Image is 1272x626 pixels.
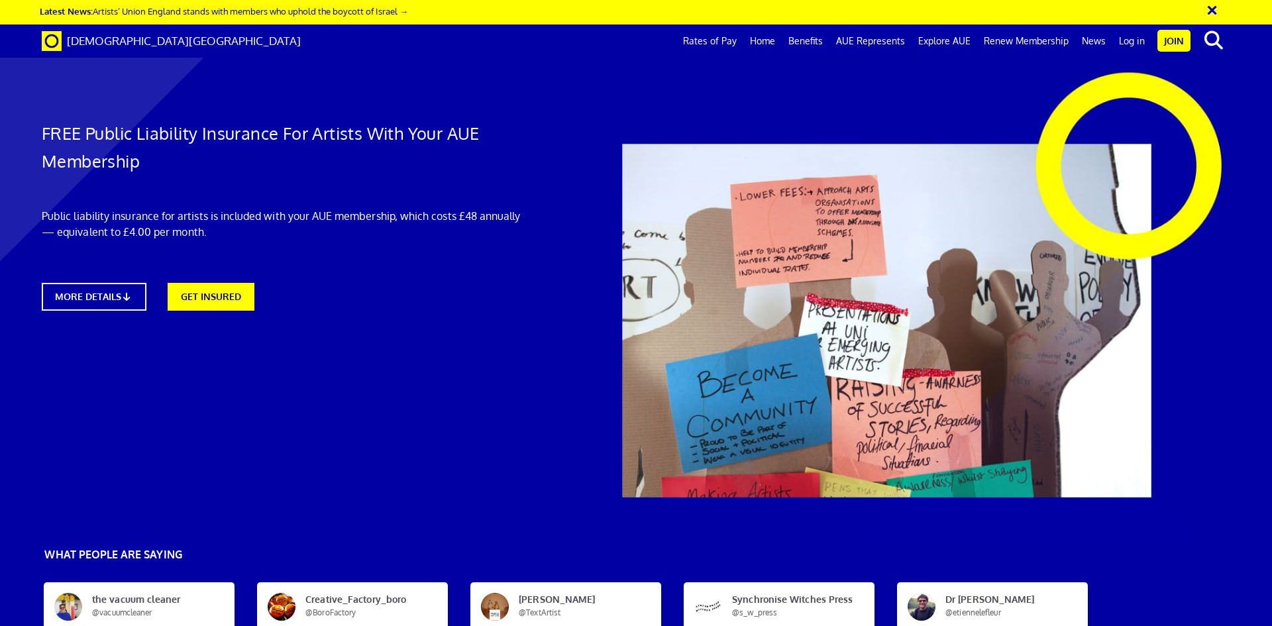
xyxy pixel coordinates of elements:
[945,607,1001,617] span: @etiennelefleur
[1193,26,1234,54] button: search
[743,25,782,58] a: Home
[676,25,743,58] a: Rates of Pay
[935,593,1063,619] span: Dr [PERSON_NAME]
[1075,25,1112,58] a: News
[168,283,254,311] a: GET INSURED
[295,593,423,619] span: Creative_Factory_boro
[732,607,777,617] span: @s_w_press
[82,593,209,619] span: the vacuum cleaner
[829,25,912,58] a: AUE Represents
[722,593,849,619] span: Synchronise Witches Press
[912,25,977,58] a: Explore AUE
[42,208,525,240] p: Public liability insurance for artists is included with your AUE membership, which costs £48 annu...
[32,25,311,58] a: Brand [DEMOGRAPHIC_DATA][GEOGRAPHIC_DATA]
[519,607,560,617] span: @TextArtist
[1157,30,1191,52] a: Join
[40,5,408,17] a: Latest News:Artists’ Union England stands with members who uphold the boycott of Israel →
[42,119,525,175] h1: FREE Public Liability Insurance For Artists With Your AUE Membership
[977,25,1075,58] a: Renew Membership
[42,283,146,311] a: MORE DETAILS
[509,593,636,619] span: [PERSON_NAME]
[92,607,152,617] span: @vacuumcleaner
[1112,25,1151,58] a: Log in
[40,5,93,17] strong: Latest News:
[305,607,356,617] span: @BoroFactory
[67,34,301,48] span: [DEMOGRAPHIC_DATA][GEOGRAPHIC_DATA]
[782,25,829,58] a: Benefits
